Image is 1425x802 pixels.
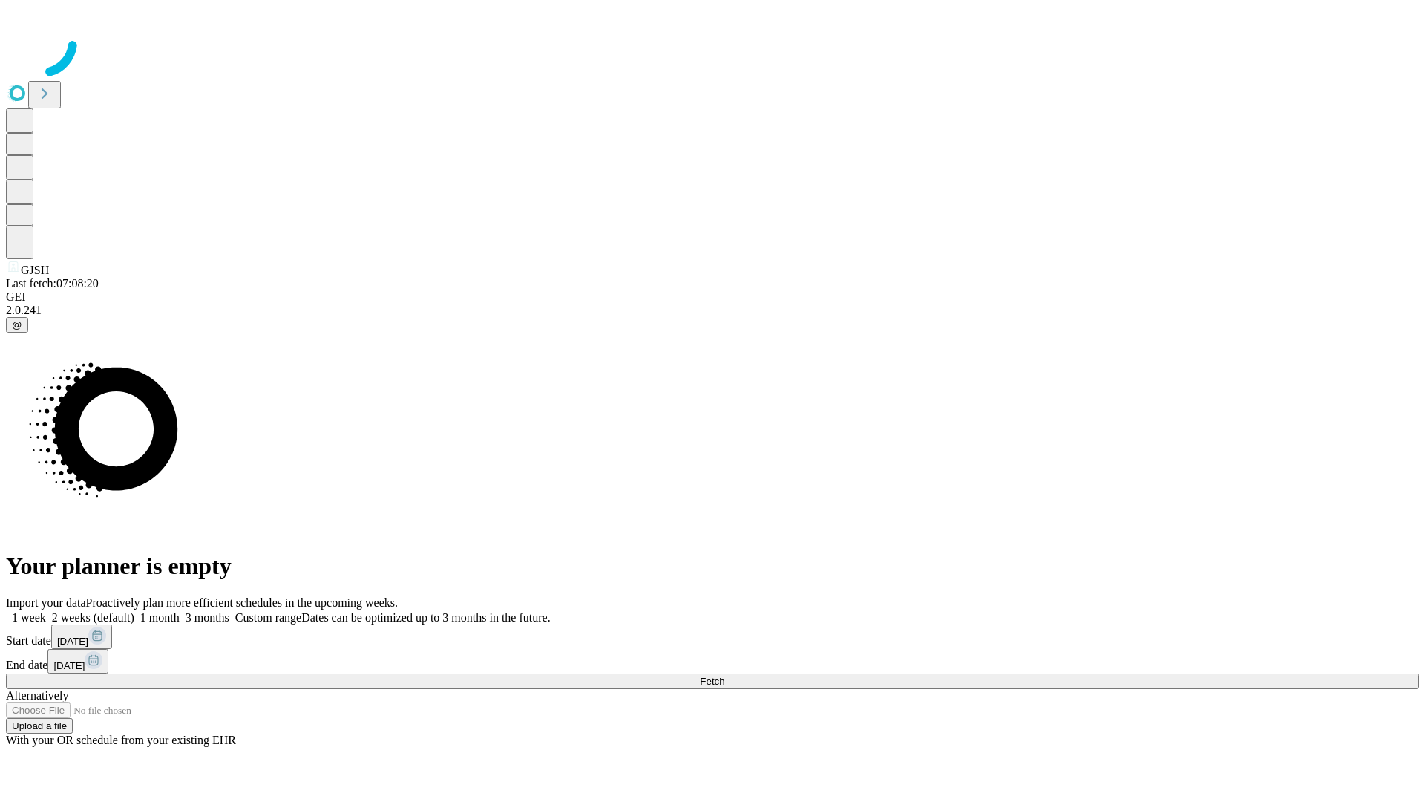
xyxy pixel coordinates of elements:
[51,625,112,649] button: [DATE]
[6,674,1419,689] button: Fetch
[47,649,108,674] button: [DATE]
[6,277,99,290] span: Last fetch: 07:08:20
[6,649,1419,674] div: End date
[53,660,85,671] span: [DATE]
[6,552,1419,580] h1: Your planner is empty
[57,636,88,647] span: [DATE]
[21,264,49,276] span: GJSH
[6,718,73,734] button: Upload a file
[6,290,1419,304] div: GEI
[6,625,1419,649] div: Start date
[140,611,180,624] span: 1 month
[12,319,22,330] span: @
[6,689,68,702] span: Alternatively
[301,611,550,624] span: Dates can be optimized up to 3 months in the future.
[235,611,301,624] span: Custom range
[86,596,398,609] span: Proactively plan more efficient schedules in the upcoming weeks.
[6,734,236,746] span: With your OR schedule from your existing EHR
[12,611,46,624] span: 1 week
[52,611,134,624] span: 2 weeks (default)
[6,317,28,333] button: @
[700,676,724,687] span: Fetch
[6,596,86,609] span: Import your data
[6,304,1419,317] div: 2.0.241
[186,611,229,624] span: 3 months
